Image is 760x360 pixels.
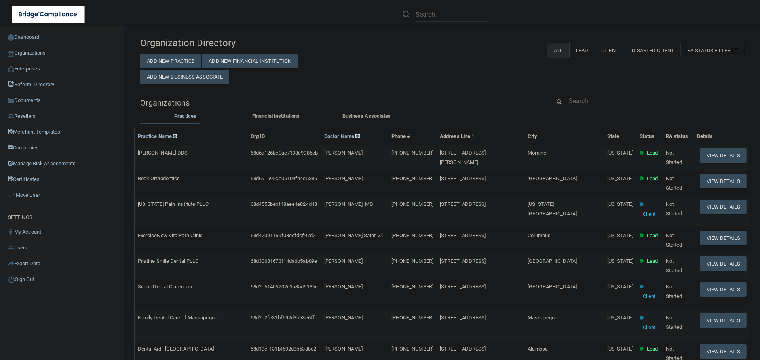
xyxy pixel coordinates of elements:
label: Practices [144,111,227,121]
button: View Details [700,200,747,214]
p: Lead [647,256,658,266]
span: Not Started [666,284,682,299]
span: Business Associates [342,113,391,119]
img: ic-search.3b580494.png [403,11,410,18]
button: View Details [700,174,747,188]
span: [PHONE_NUMBER] [391,284,433,290]
span: 68d19cf131bf592d3b63d8c2 [251,346,316,352]
p: Client [643,323,656,332]
th: State [604,128,636,145]
span: [PERSON_NAME] [324,284,363,290]
span: [PERSON_NAME] [324,315,363,320]
span: [PERSON_NAME] Saint-Vil [324,232,383,238]
li: Financial Institutions [231,111,321,123]
span: Practices [174,113,196,119]
a: Practice Name [138,133,177,139]
span: [STREET_ADDRESS] [440,346,486,352]
span: Not Started [666,175,682,191]
a: Doctor Name [324,133,360,139]
span: [US_STATE] [607,201,633,207]
label: Lead [569,43,595,58]
span: [US_STATE] [607,175,633,181]
span: Siranli Dental Clarendon [138,284,192,290]
th: Address Line 1 [437,128,524,145]
span: [PHONE_NUMBER] [391,346,433,352]
li: Practices [140,111,231,123]
span: Rock Orthodontics [138,175,180,181]
span: 68d2b51406202e1a35d6186e [251,284,318,290]
p: Client [643,209,656,219]
span: [US_STATE][GEOGRAPHIC_DATA] [528,201,577,217]
span: [PERSON_NAME] [324,175,363,181]
span: [STREET_ADDRESS][PERSON_NAME] [440,150,486,165]
span: [PHONE_NUMBER] [391,315,433,320]
label: Business Associates [325,111,408,121]
span: Not Started [666,150,682,165]
span: [PERSON_NAME] [324,150,363,156]
span: [US_STATE] [607,150,633,156]
span: [STREET_ADDRESS] [440,232,486,238]
span: [GEOGRAPHIC_DATA] [528,258,577,264]
th: Phone # [388,128,437,145]
h4: Organization Directory [140,38,334,48]
span: Dental Aid - [GEOGRAPHIC_DATA] [138,346,214,352]
button: View Details [700,148,747,163]
span: [US_STATE] Pain Institute PLLC [138,201,209,207]
span: Massapequa [528,315,557,320]
span: 68d6a126be0ac7198c9985eb [251,150,318,156]
span: Columbus [528,232,551,238]
img: icon-export.b9366987.png [8,260,14,267]
span: 68d2a2fe31bf592d3b63e6ff [251,315,315,320]
p: Lead [647,148,658,158]
span: [PERSON_NAME] DDS [138,150,188,156]
span: Moraine [528,150,546,156]
span: [STREET_ADDRESS] [440,258,486,264]
h5: Organizations [140,98,539,107]
span: [US_STATE] [607,258,633,264]
span: [PHONE_NUMBER] [391,258,433,264]
span: Family Dental Care of Massapequa [138,315,217,320]
span: [PERSON_NAME] [324,346,363,352]
button: View Details [700,231,747,245]
span: 68d691595ce05104fb4c5386 [251,175,317,181]
p: Client [643,292,656,301]
span: Not Started [666,315,682,330]
button: Add New Practice [140,54,201,68]
span: ExerciseNow VitalPath Clinic [138,232,203,238]
label: SETTINGS [8,213,32,222]
span: RA Status Filter [687,47,738,53]
img: icon-users.e205127d.png [8,245,14,251]
span: [GEOGRAPHIC_DATA] [528,175,577,181]
button: View Details [700,256,747,271]
button: Add New Financial Institution [202,54,298,68]
th: Details [694,128,750,145]
span: [PHONE_NUMBER] [391,175,433,181]
th: RA status [663,128,694,145]
span: [US_STATE] [607,232,633,238]
li: Business Associate [321,111,412,123]
span: [PHONE_NUMBER] [391,150,433,156]
span: [STREET_ADDRESS] [440,201,486,207]
th: Status [636,128,663,145]
span: 68d4555bebf48aee4e824d43 [251,201,317,207]
button: Add New Business Associate [140,70,230,84]
img: icon-documents.8dae5593.png [8,98,14,104]
button: View Details [700,344,747,359]
img: bridge_compliance_login_screen.278c3ca4.svg [12,6,85,23]
span: Alamosa [528,346,548,352]
label: All [547,43,569,58]
button: View Details [700,313,747,328]
span: [US_STATE] [607,315,633,320]
label: Client [595,43,625,58]
img: organization-icon.f8decf85.png [8,50,14,57]
span: [STREET_ADDRESS] [440,175,486,181]
span: Pristine Smile Dental PLLC [138,258,199,264]
span: [GEOGRAPHIC_DATA] [528,284,577,290]
span: Financial Institutions [252,113,300,119]
input: Search [569,94,734,108]
span: [PERSON_NAME] [324,258,363,264]
p: Lead [647,344,658,354]
th: Org ID [247,128,321,145]
label: Financial Institutions [235,111,317,121]
p: Lead [647,231,658,240]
